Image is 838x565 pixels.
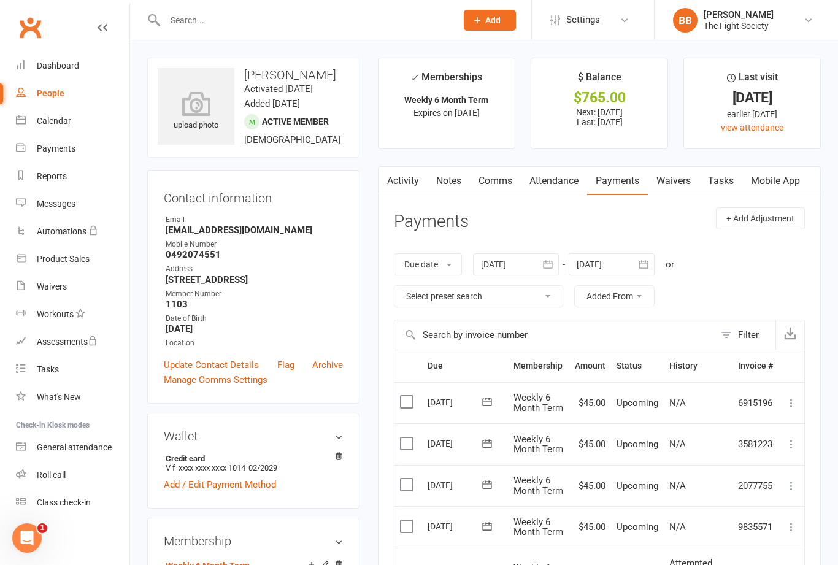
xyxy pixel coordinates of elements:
[16,356,129,383] a: Tasks
[508,350,569,382] th: Membership
[179,463,245,472] span: xxxx xxxx xxxx 1014
[664,350,732,382] th: History
[158,91,234,132] div: upload photo
[428,393,484,412] div: [DATE]
[37,254,90,264] div: Product Sales
[16,489,129,517] a: Class kiosk mode
[727,69,778,91] div: Last visit
[673,8,698,33] div: BB
[617,398,658,409] span: Upcoming
[16,273,129,301] a: Waivers
[566,6,600,34] span: Settings
[422,350,508,382] th: Due
[37,171,67,181] div: Reports
[37,392,81,402] div: What's New
[513,434,563,455] span: Weekly 6 Month Term
[37,226,86,236] div: Automations
[428,434,484,453] div: [DATE]
[695,91,809,104] div: [DATE]
[16,328,129,356] a: Assessments
[513,392,563,413] span: Weekly 6 Month Term
[428,167,470,195] a: Notes
[578,69,621,91] div: $ Balance
[569,423,611,465] td: $45.00
[16,383,129,411] a: What's New
[166,263,343,275] div: Address
[611,350,664,382] th: Status
[617,480,658,491] span: Upcoming
[166,313,343,325] div: Date of Birth
[166,274,343,285] strong: [STREET_ADDRESS]
[669,439,686,450] span: N/A
[16,190,129,218] a: Messages
[704,20,774,31] div: The Fight Society
[513,475,563,496] span: Weekly 6 Month Term
[394,253,462,275] button: Due date
[428,517,484,536] div: [DATE]
[312,358,343,372] a: Archive
[695,107,809,121] div: earlier [DATE]
[738,328,759,342] div: Filter
[37,523,47,533] span: 1
[164,186,343,205] h3: Contact information
[569,382,611,424] td: $45.00
[379,167,428,195] a: Activity
[542,91,656,104] div: $765.00
[404,95,488,105] strong: Weekly 6 Month Term
[464,10,516,31] button: Add
[732,506,778,548] td: 9835571
[569,465,611,507] td: $45.00
[732,350,778,382] th: Invoice #
[704,9,774,20] div: [PERSON_NAME]
[277,358,294,372] a: Flag
[587,167,648,195] a: Payments
[37,442,112,452] div: General attendance
[569,506,611,548] td: $45.00
[164,358,259,372] a: Update Contact Details
[732,465,778,507] td: 2077755
[617,521,658,532] span: Upcoming
[16,245,129,273] a: Product Sales
[410,72,418,83] i: ✓
[37,498,91,507] div: Class check-in
[244,98,300,109] time: Added [DATE]
[16,135,129,163] a: Payments
[37,88,64,98] div: People
[12,523,42,553] iframe: Intercom live chat
[485,15,501,25] span: Add
[394,212,469,231] h3: Payments
[37,309,74,319] div: Workouts
[413,108,480,118] span: Expires on [DATE]
[262,117,329,126] span: Active member
[166,454,337,463] strong: Credit card
[166,288,343,300] div: Member Number
[617,439,658,450] span: Upcoming
[37,116,71,126] div: Calendar
[166,323,343,334] strong: [DATE]
[666,257,674,272] div: or
[37,282,67,291] div: Waivers
[158,68,349,82] h3: [PERSON_NAME]
[166,249,343,260] strong: 0492074551
[164,429,343,443] h3: Wallet
[166,214,343,226] div: Email
[721,123,783,133] a: view attendance
[15,12,45,43] a: Clubworx
[669,521,686,532] span: N/A
[574,285,655,307] button: Added From
[37,61,79,71] div: Dashboard
[410,69,482,92] div: Memberships
[513,517,563,538] span: Weekly 6 Month Term
[732,423,778,465] td: 3581223
[16,107,129,135] a: Calendar
[16,163,129,190] a: Reports
[248,463,277,472] span: 02/2029
[648,167,699,195] a: Waivers
[742,167,809,195] a: Mobile App
[161,12,448,29] input: Search...
[699,167,742,195] a: Tasks
[166,239,343,250] div: Mobile Number
[244,134,340,145] span: [DEMOGRAPHIC_DATA]
[37,144,75,153] div: Payments
[16,434,129,461] a: General attendance kiosk mode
